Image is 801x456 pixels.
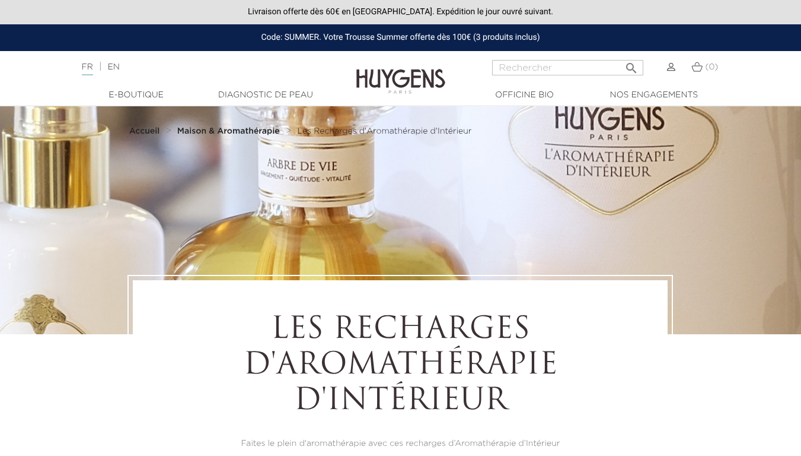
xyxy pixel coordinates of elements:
img: Huygens [356,50,445,96]
a: FR [82,63,93,75]
button:  [621,56,642,72]
h1: Les Recharges d'Aromathérapie d'Intérieur [165,313,635,420]
a: E-Boutique [77,89,196,102]
input: Rechercher [492,60,643,75]
a: Les Recharges d'Aromathérapie d'Intérieur [297,126,471,136]
span: Les Recharges d'Aromathérapie d'Intérieur [297,127,471,135]
strong: Maison & Aromathérapie [177,127,280,135]
a: Nos engagements [595,89,713,102]
div: | [76,60,325,74]
span: (0) [705,63,718,71]
a: Maison & Aromathérapie [177,126,283,136]
a: Officine Bio [465,89,584,102]
a: Accueil [129,126,162,136]
p: Faites le plein d'aromathérapie avec ces recharges d’Aromathérapie d’Intérieur [165,438,635,450]
a: Diagnostic de peau [206,89,325,102]
a: EN [107,63,119,71]
strong: Accueil [129,127,160,135]
i:  [624,58,639,72]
